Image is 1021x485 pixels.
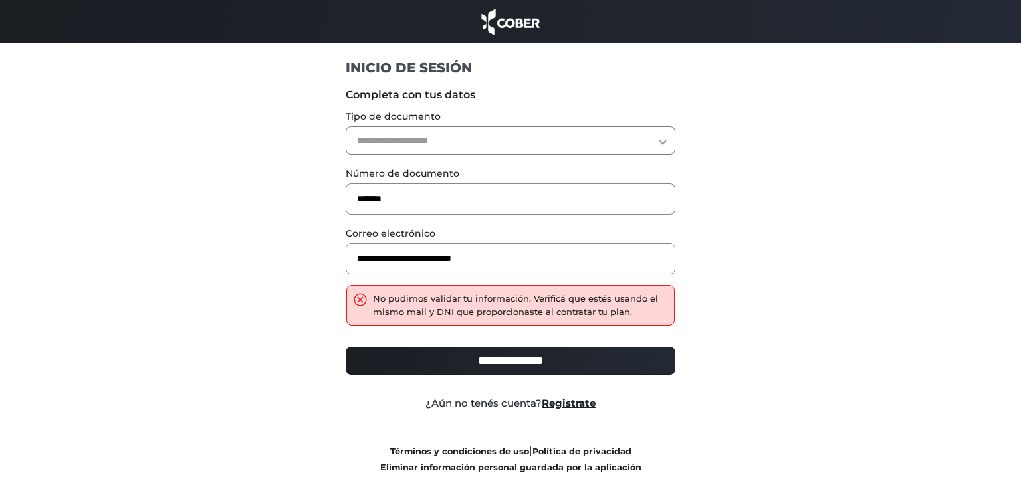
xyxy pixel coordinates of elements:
[478,7,543,37] img: cober_marca.png
[380,462,641,472] a: Eliminar información personal guardada por la aplicación
[346,227,676,241] label: Correo electrónico
[346,59,676,76] h1: INICIO DE SESIÓN
[336,396,686,411] div: ¿Aún no tenés cuenta?
[336,443,686,475] div: |
[346,167,676,181] label: Número de documento
[542,397,596,409] a: Registrate
[346,110,676,124] label: Tipo de documento
[390,446,529,456] a: Términos y condiciones de uso
[532,446,631,456] a: Política de privacidad
[346,87,676,103] label: Completa con tus datos
[373,292,668,318] div: No pudimos validar tu información. Verificá que estés usando el mismo mail y DNI que proporcionas...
